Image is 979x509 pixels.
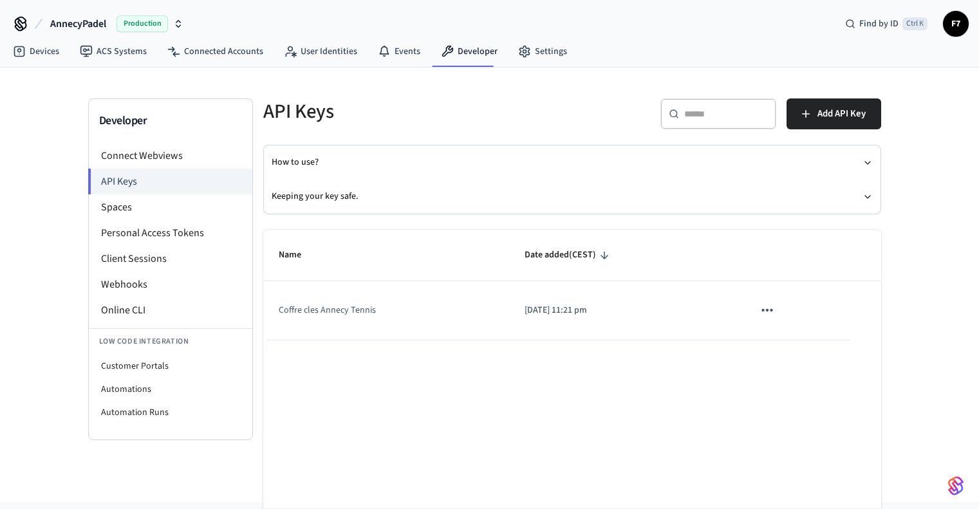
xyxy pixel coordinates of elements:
[263,281,510,340] td: Coffre cles Annecy Tennis
[943,11,969,37] button: F7
[89,328,252,355] li: Low Code Integration
[274,40,368,63] a: User Identities
[948,476,964,496] img: SeamLogoGradient.69752ec5.svg
[88,169,252,194] li: API Keys
[787,98,881,129] button: Add API Key
[835,12,938,35] div: Find by IDCtrl K
[99,112,242,130] h3: Developer
[279,245,318,265] span: Name
[272,145,873,180] button: How to use?
[117,15,168,32] span: Production
[263,98,564,125] h5: API Keys
[89,401,252,424] li: Automation Runs
[3,40,70,63] a: Devices
[859,17,899,30] span: Find by ID
[508,40,577,63] a: Settings
[89,220,252,246] li: Personal Access Tokens
[89,355,252,378] li: Customer Portals
[902,17,928,30] span: Ctrl K
[944,12,967,35] span: F7
[89,272,252,297] li: Webhooks
[89,378,252,401] li: Automations
[368,40,431,63] a: Events
[272,180,873,214] button: Keeping your key safe.
[50,16,106,32] span: AnnecyPadel
[263,230,881,340] table: sticky table
[89,297,252,323] li: Online CLI
[70,40,157,63] a: ACS Systems
[89,194,252,220] li: Spaces
[817,106,866,122] span: Add API Key
[525,245,613,265] span: Date added(CEST)
[157,40,274,63] a: Connected Accounts
[89,246,252,272] li: Client Sessions
[525,304,723,317] p: [DATE] 11:21 pm
[89,143,252,169] li: Connect Webviews
[431,40,508,63] a: Developer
